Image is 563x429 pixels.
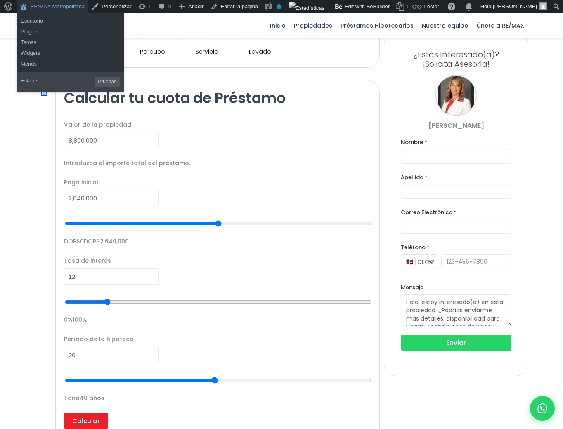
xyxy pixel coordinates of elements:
[17,72,124,92] ul: RE/MAX Metropolitana
[435,75,477,116] div: Franklin Marte
[64,394,80,402] span: 1 año
[17,37,124,48] a: Temas
[290,13,336,38] a: Propiedades
[64,346,159,363] input: Years
[64,268,159,285] input: %
[473,13,528,38] a: Únete a RE/MAX
[336,13,418,38] a: Préstamos Hipotecarios
[277,4,281,9] div: No indexar
[64,256,371,266] label: Tasa de interés
[418,13,473,38] a: Nuestro equipo
[290,19,336,32] span: Propiedades
[64,237,84,245] span: DOP$0
[401,137,511,147] label: Nombre *
[17,13,124,40] ul: RE/MAX Metropolitana
[64,334,371,344] label: Período de la hipoteca
[175,45,225,59] span: Servicio
[17,16,124,26] a: Escritorio
[401,207,511,217] label: Correo Electrónico *
[64,177,371,188] label: Pago inicial
[64,316,73,324] span: 0%
[266,13,290,38] a: Inicio
[493,3,537,9] span: [PERSON_NAME]
[64,120,371,130] label: Valor de la propiedad
[64,412,108,429] input: Calcular
[17,35,124,72] ul: RE/MAX Metropolitana
[401,120,511,131] p: [PERSON_NAME]
[401,242,511,252] label: Teléfono *
[266,19,290,32] span: Inicio
[182,47,192,57] img: Servicio
[21,74,38,87] span: Estatus
[64,89,371,107] h2: Calcular tu cuota de Préstamo
[17,59,124,69] a: Menús
[289,2,324,15] img: Visitas de 48 horas. Haz clic para ver más estadísticas del sitio.
[401,172,511,182] label: Apellido *
[64,159,190,167] span: Introduzca el importe total del préstamo.
[401,50,511,69] h3: ¡Solicita Asesoría!
[401,335,511,351] button: Enviar
[64,132,159,148] input: RD$
[401,50,511,59] span: ¿Estás Interesado(a)?
[473,19,528,32] span: Únete a RE/MAX
[418,19,473,32] span: Nuestro equipo
[441,254,511,269] input: 123-456-7890
[126,47,136,57] img: Parqueo
[95,77,120,87] span: Pruebas
[84,237,129,245] span: DOP$2,640,000
[120,45,171,59] span: Parqueo
[401,282,511,292] label: Mensaje
[73,316,87,324] span: 100%
[64,190,159,206] input: RD$
[235,47,245,57] img: Lavado
[41,90,47,96] img: Compartir en Linkedin
[229,45,277,59] span: Lavado
[17,26,124,37] a: Plugins
[336,19,418,32] span: Préstamos Hipotecarios
[401,294,511,326] textarea: Hola, estoy interesado(a) en esta propiedad. ¿Podrías enviarme más detalles, disponibilidad para ...
[80,394,104,402] span: 40 años
[17,48,124,59] a: Widgets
